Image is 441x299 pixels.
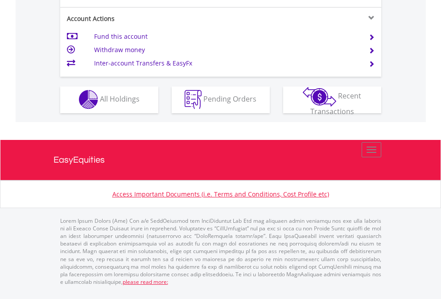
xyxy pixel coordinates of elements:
[60,14,221,23] div: Account Actions
[54,140,388,180] a: EasyEquities
[310,91,362,116] span: Recent Transactions
[112,190,329,198] a: Access Important Documents (i.e. Terms and Conditions, Cost Profile etc)
[172,86,270,113] button: Pending Orders
[283,86,381,113] button: Recent Transactions
[60,217,381,286] p: Lorem Ipsum Dolors (Ame) Con a/e SeddOeiusmod tem InciDiduntut Lab Etd mag aliquaen admin veniamq...
[94,57,358,70] td: Inter-account Transfers & EasyFx
[94,43,358,57] td: Withdraw money
[100,94,140,104] span: All Holdings
[185,90,202,109] img: pending_instructions-wht.png
[303,87,336,106] img: transactions-zar-wht.png
[203,94,256,104] span: Pending Orders
[94,30,358,43] td: Fund this account
[60,86,158,113] button: All Holdings
[123,278,168,286] a: please read more:
[79,90,98,109] img: holdings-wht.png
